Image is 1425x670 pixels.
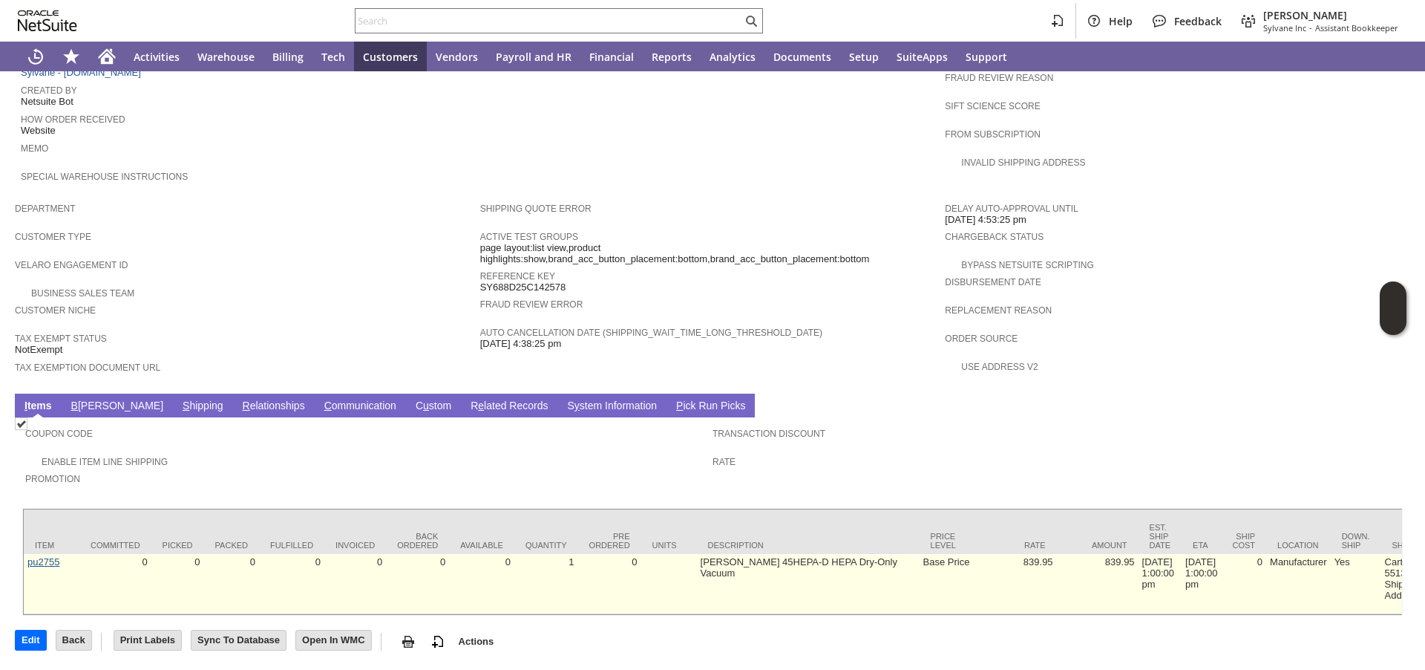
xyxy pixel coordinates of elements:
[429,633,447,651] img: add-record.svg
[42,457,168,467] a: Enable Item Line Shipping
[945,204,1078,214] a: Delay Auto-Approval Until
[712,429,825,439] a: Transaction Discount
[888,42,957,71] a: SuiteApps
[15,344,62,356] span: NotExempt
[321,400,400,414] a: Communication
[1263,22,1306,33] span: Sylvane Inc
[773,50,831,64] span: Documents
[514,554,578,614] td: 1
[125,42,189,71] a: Activities
[1309,22,1312,33] span: -
[652,541,686,550] div: Units
[91,541,140,550] div: Committed
[412,400,455,414] a: Custom
[478,400,484,412] span: e
[574,400,580,412] span: y
[312,42,354,71] a: Tech
[957,42,1016,71] a: Support
[1150,523,1171,550] div: Est. Ship Date
[1174,14,1222,28] span: Feedback
[480,299,583,310] a: Fraud Review Error
[197,50,255,64] span: Warehouse
[480,242,938,265] span: page layout:list view,product highlights:show,brand_acc_button_placement:bottom,brand_acc_button_...
[189,42,263,71] a: Warehouse
[270,541,313,550] div: Fulfilled
[945,232,1044,242] a: Chargeback Status
[21,96,73,108] span: Netsuite Bot
[1109,14,1133,28] span: Help
[31,288,134,299] a: Business Sales Team
[840,42,888,71] a: Setup
[897,50,948,64] span: SuiteApps
[296,631,371,650] input: Open In WMC
[53,42,89,71] div: Shortcuts
[98,48,116,65] svg: Home
[652,50,692,64] span: Reports
[480,204,592,214] a: Shipping Quote Error
[961,362,1038,372] a: Use Address V2
[15,232,91,242] a: Customer Type
[24,400,27,412] span: I
[975,554,1057,614] td: 839.95
[21,143,48,154] a: Memo
[453,636,500,647] a: Actions
[643,42,701,71] a: Reports
[399,633,417,651] img: print.svg
[324,400,332,412] span: C
[710,50,756,64] span: Analytics
[134,50,180,64] span: Activities
[945,101,1040,111] a: Sift Science Score
[215,541,248,550] div: Packed
[480,328,822,338] a: Auto Cancellation Date (shipping_wait_time_long_threshold_date)
[931,532,964,550] div: Price Level
[708,541,908,550] div: Description
[56,631,91,650] input: Back
[676,400,683,412] span: P
[1057,554,1139,614] td: 839.95
[15,260,128,270] a: Velaro Engagement ID
[15,334,107,344] a: Tax Exempt Status
[179,400,227,414] a: Shipping
[21,114,125,125] a: How Order Received
[449,554,514,614] td: 0
[18,42,53,71] a: Recent Records
[467,400,551,414] a: Related Records
[849,50,879,64] span: Setup
[204,554,259,614] td: 0
[1315,22,1398,33] span: Assistant Bookkeeper
[21,67,145,78] a: Sylvane - [DOMAIN_NAME]
[563,400,661,414] a: System Information
[363,50,418,64] span: Customers
[580,42,643,71] a: Financial
[1182,554,1221,614] td: [DATE] 1:00:00 pm
[397,532,438,550] div: Back Ordered
[21,125,56,137] span: Website
[945,305,1052,316] a: Replacement reason
[272,50,304,64] span: Billing
[966,50,1007,64] span: Support
[354,42,427,71] a: Customers
[1263,8,1398,22] span: [PERSON_NAME]
[263,42,312,71] a: Billing
[423,400,429,412] span: u
[427,42,487,71] a: Vendors
[335,541,375,550] div: Invoiced
[21,85,77,96] a: Created By
[480,338,562,350] span: [DATE] 4:38:25 pm
[16,631,46,650] input: Edit
[25,429,93,439] a: Coupon Code
[920,554,975,614] td: Base Price
[589,532,630,550] div: Pre Ordered
[480,232,578,242] a: Active Test Groups
[15,362,160,373] a: Tax Exemption Document URL
[1232,532,1255,550] div: Ship Cost
[1221,554,1266,614] td: 0
[480,282,566,293] span: SY688D25C142578
[961,260,1093,270] a: Bypass NetSuite Scripting
[259,554,324,614] td: 0
[487,42,580,71] a: Payroll and HR
[1277,541,1320,550] div: Location
[21,172,188,182] a: Special Warehouse Instructions
[961,157,1085,168] a: Invalid Shipping Address
[578,554,641,614] td: 0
